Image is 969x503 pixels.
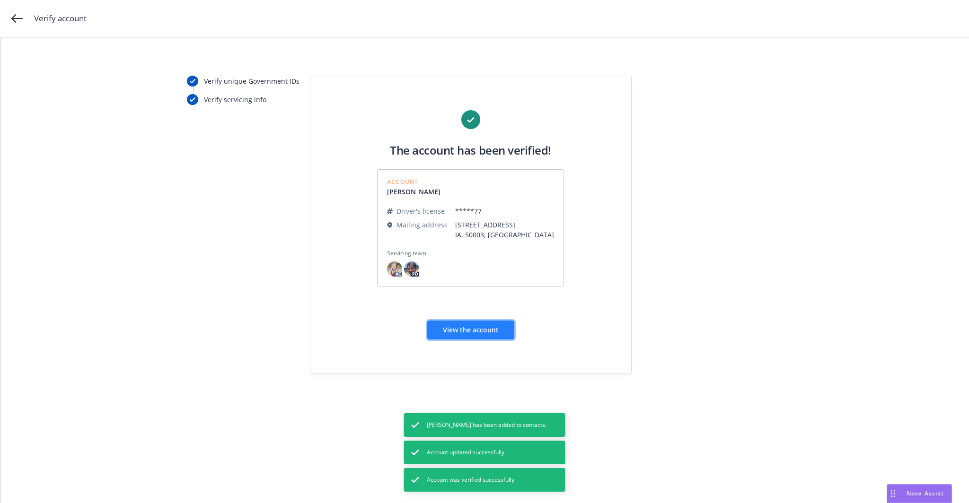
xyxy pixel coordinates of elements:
button: View the account [427,321,514,339]
a: [PERSON_NAME] [387,187,448,197]
span: Mailing address [396,220,448,230]
div: Drag to move [887,485,899,503]
img: photo [387,261,402,277]
img: photo [404,261,419,277]
div: Verify servicing info [204,95,266,104]
span: Driver's license [396,206,445,216]
span: Account updated successfully [427,448,504,457]
span: [STREET_ADDRESS] [455,220,554,230]
h1: The account has been verified! [377,142,564,158]
span: Servicing team [387,249,554,258]
span: Nova Assist [907,489,944,497]
button: Nova Assist [887,484,952,503]
span: View the account [443,325,499,334]
span: Account was verified successfully [427,476,514,484]
span: IA, 50003, [GEOGRAPHIC_DATA] [455,230,554,240]
span: Account [387,179,448,185]
span: [PERSON_NAME] has been added to contacts. [427,421,546,429]
div: Verify unique Government IDs [204,76,300,86]
span: Verify account [34,12,87,25]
